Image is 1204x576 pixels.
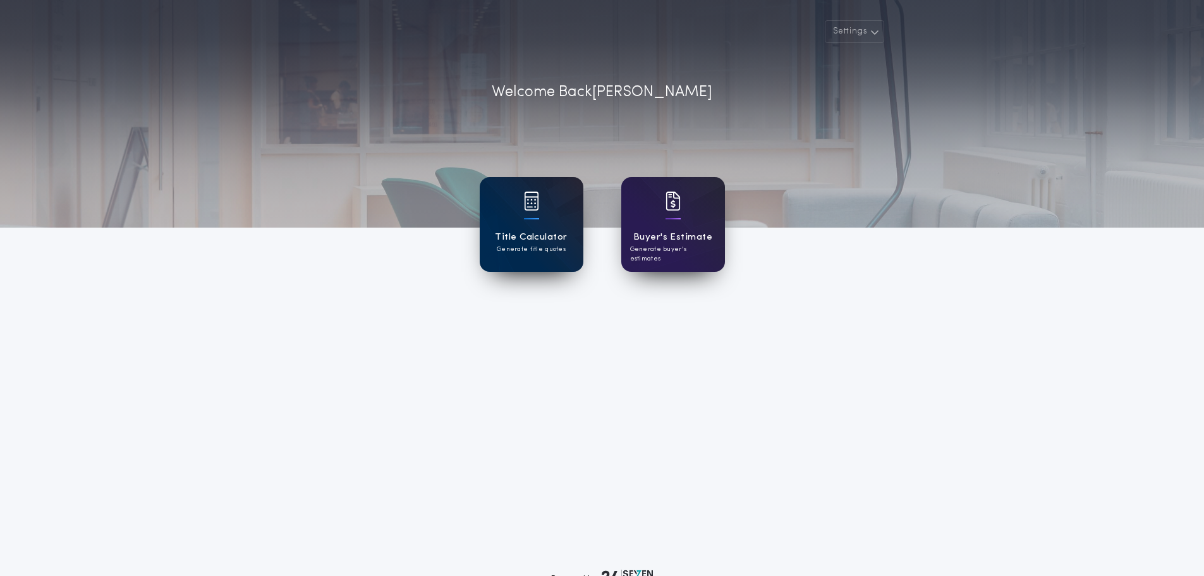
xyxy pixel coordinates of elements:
[492,81,712,104] p: Welcome Back [PERSON_NAME]
[524,192,539,211] img: card icon
[621,177,725,272] a: card iconBuyer's EstimateGenerate buyer's estimates
[630,245,716,264] p: Generate buyer's estimates
[633,230,712,245] h1: Buyer's Estimate
[666,192,681,211] img: card icon
[495,230,567,245] h1: Title Calculator
[497,245,566,254] p: Generate title quotes
[825,20,884,43] button: Settings
[480,177,583,272] a: card iconTitle CalculatorGenerate title quotes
